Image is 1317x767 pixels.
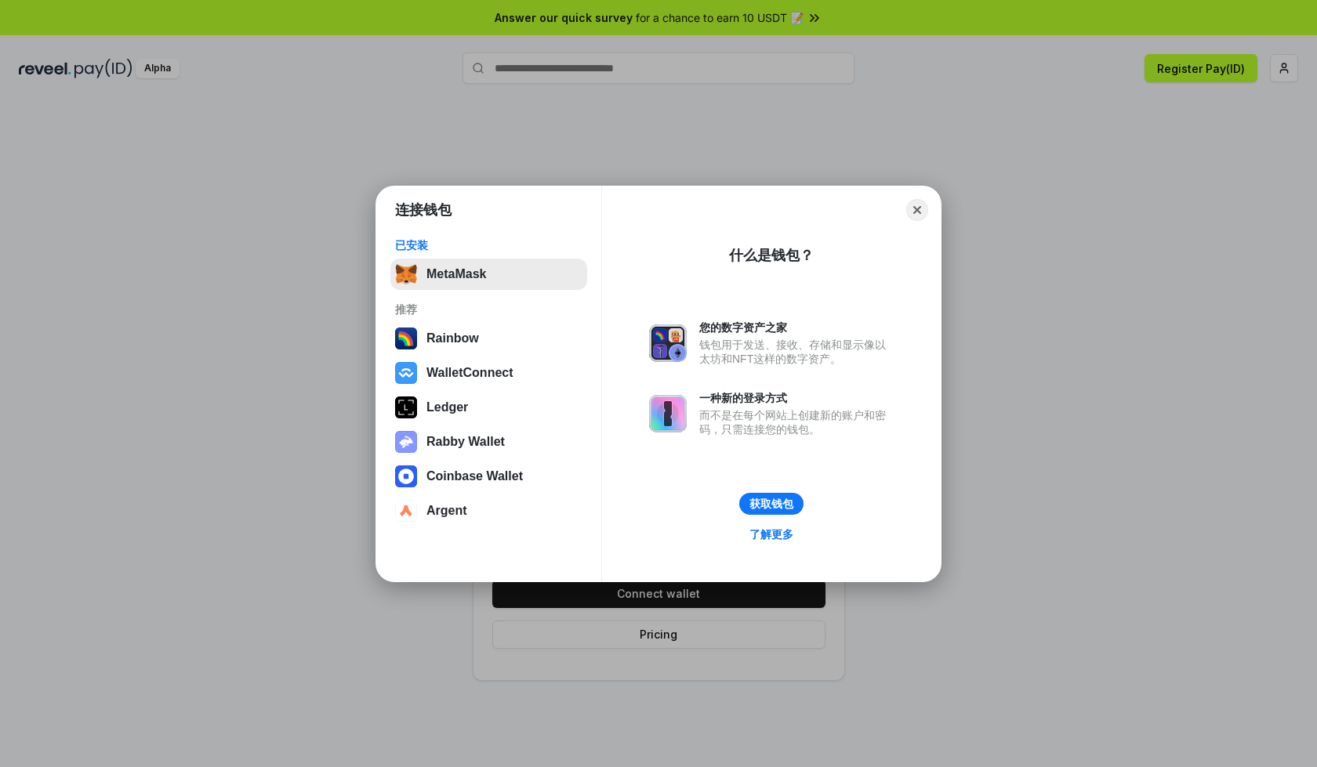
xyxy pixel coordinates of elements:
[395,201,452,219] h1: 连接钱包
[395,431,417,453] img: svg+xml,%3Csvg%20xmlns%3D%22http%3A%2F%2Fwww.w3.org%2F2000%2Fsvg%22%20fill%3D%22none%22%20viewBox...
[390,495,587,526] button: Argent
[749,527,793,541] div: 了解更多
[699,391,894,405] div: 一种新的登录方式
[740,524,803,544] a: 了解更多
[906,199,928,221] button: Close
[426,435,505,449] div: Rabby Wallet
[699,320,894,335] div: 您的数字资产之家
[649,324,687,362] img: svg+xml,%3Csvg%20xmlns%3D%22http%3A%2F%2Fwww.w3.org%2F2000%2Fsvg%22%20fill%3D%22none%22%20viewBox...
[390,323,587,354] button: Rainbow
[749,497,793,511] div: 获取钱包
[390,426,587,458] button: Rabby Wallet
[426,267,486,281] div: MetaMask
[649,395,687,432] img: svg+xml,%3Csvg%20xmlns%3D%22http%3A%2F%2Fwww.w3.org%2F2000%2Fsvg%22%20fill%3D%22none%22%20viewBox...
[390,461,587,492] button: Coinbase Wallet
[395,327,417,349] img: svg+xml,%3Csvg%20width%3D%22120%22%20height%3D%22120%22%20viewBox%3D%220%200%20120%20120%22%20fil...
[390,357,587,389] button: WalletConnect
[426,469,523,483] div: Coinbase Wallet
[395,263,417,285] img: svg+xml,%3Csvg%20fill%3D%22none%22%20height%3D%2233%22%20viewBox%3D%220%200%2035%2033%22%20width%...
[699,338,894,366] div: 钱包用于发送、接收、存储和显示像以太坊和NFT这样的数字资产。
[426,366,513,380] div: WalletConnect
[729,246,814,265] div: 什么是钱包？
[699,408,894,436] div: 而不是在每个网站上创建新的账户和密码，只需连接您的钱包。
[395,396,417,418] img: svg+xml,%3Csvg%20xmlns%3D%22http%3A%2F%2Fwww.w3.org%2F2000%2Fsvg%22%20width%3D%2228%22%20height%3...
[390,392,587,423] button: Ledger
[426,331,479,346] div: Rainbow
[395,302,582,317] div: 推荐
[426,400,468,414] div: Ledger
[395,465,417,487] img: svg+xml,%3Csvg%20width%3D%2228%22%20height%3D%2228%22%20viewBox%3D%220%200%2028%2028%22%20fill%3D...
[390,259,587,290] button: MetaMask
[739,493,804,515] button: 获取钱包
[395,362,417,384] img: svg+xml,%3Csvg%20width%3D%2228%22%20height%3D%2228%22%20viewBox%3D%220%200%2028%2028%22%20fill%3D...
[395,500,417,522] img: svg+xml,%3Csvg%20width%3D%2228%22%20height%3D%2228%22%20viewBox%3D%220%200%2028%2028%22%20fill%3D...
[426,504,467,518] div: Argent
[395,238,582,252] div: 已安装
